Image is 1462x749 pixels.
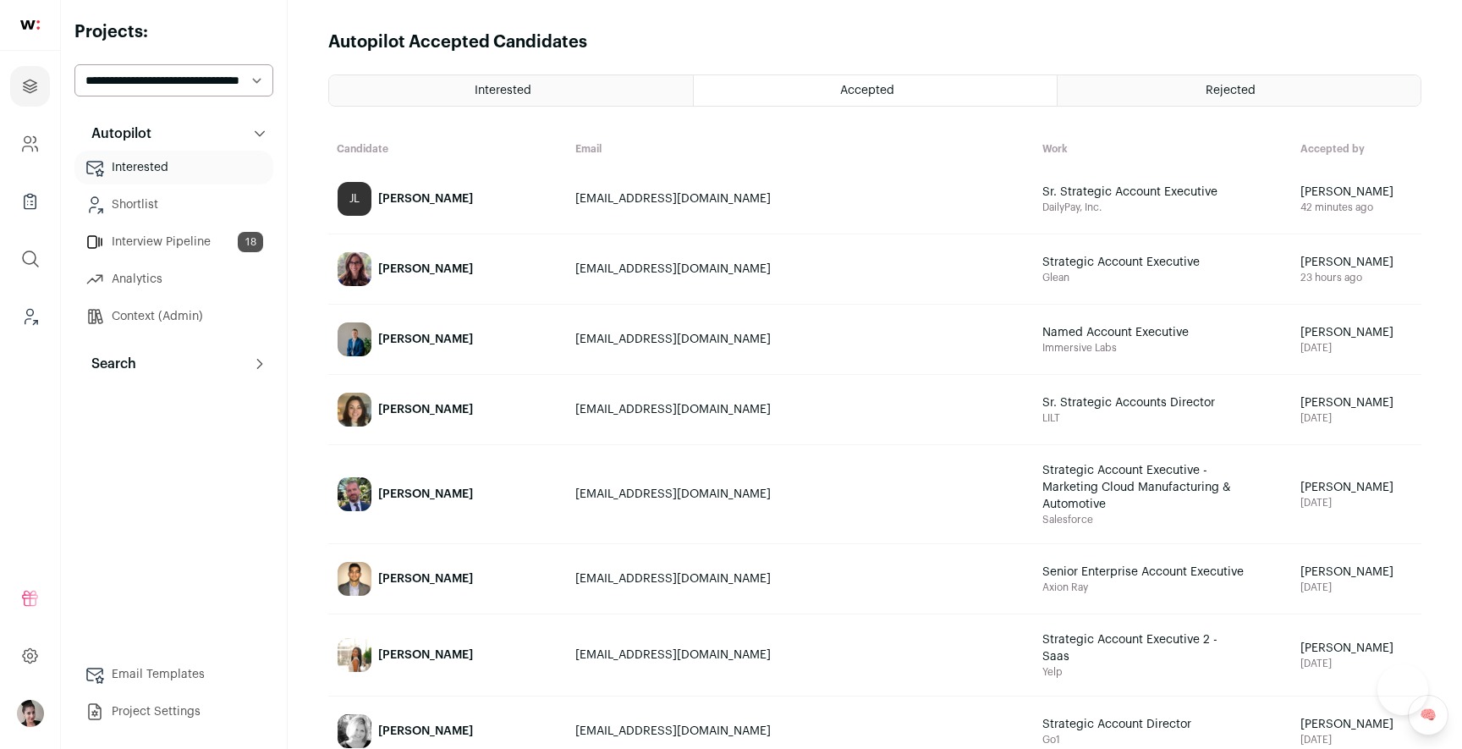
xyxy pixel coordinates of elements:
[238,232,263,252] span: 18
[74,151,273,184] a: Interested
[575,331,1026,348] div: [EMAIL_ADDRESS][DOMAIN_NAME]
[1300,581,1413,594] span: [DATE]
[338,714,371,748] img: 37f79dc348984b446512e6acc7ed65bbb2a470dfeac39099968974119e21f440
[1206,85,1256,96] span: Rejected
[338,182,371,216] div: JL
[1042,716,1245,733] span: Strategic Account Director
[1042,462,1245,513] span: Strategic Account Executive - Marketing Cloud Manufacturing & Automotive
[74,20,273,44] h2: Projects:
[1300,640,1413,657] span: [PERSON_NAME]
[1034,134,1292,164] th: Work
[328,134,567,164] th: Candidate
[1042,733,1283,746] span: Go1
[338,393,371,427] img: f650cbee1e6f5556035e70f157d7983f1851486880529da02a1ea569c7cea079
[378,647,473,664] div: [PERSON_NAME]
[1042,271,1283,284] span: Glean
[20,20,40,30] img: wellfound-shorthand-0d5821cbd27db2630d0214b213865d53afaa358527fdda9d0ea32b1df1b89c2c.svg
[1300,716,1413,733] span: [PERSON_NAME]
[1042,184,1245,201] span: Sr. Strategic Account Executive
[378,723,473,740] div: [PERSON_NAME]
[329,235,566,303] a: [PERSON_NAME]
[1377,664,1428,715] iframe: Toggle Customer Support
[81,354,136,374] p: Search
[1042,324,1245,341] span: Named Account Executive
[81,124,151,144] p: Autopilot
[378,261,473,278] div: [PERSON_NAME]
[1300,324,1413,341] span: [PERSON_NAME]
[378,401,473,418] div: [PERSON_NAME]
[567,134,1035,164] th: Email
[74,188,273,222] a: Shortlist
[1300,479,1413,496] span: [PERSON_NAME]
[378,570,473,587] div: [PERSON_NAME]
[329,446,566,542] a: [PERSON_NAME]
[74,262,273,296] a: Analytics
[1042,394,1245,411] span: Sr. Strategic Accounts Director
[1058,75,1421,106] a: Rejected
[1042,254,1245,271] span: Strategic Account Executive
[575,401,1026,418] div: [EMAIL_ADDRESS][DOMAIN_NAME]
[338,562,371,596] img: d77bedc35c91e7e352905d858d8d848fc9af57b0371ef861e1d158359a4d2dd1
[329,376,566,443] a: [PERSON_NAME]
[1042,341,1283,355] span: Immersive Labs
[475,85,531,96] span: Interested
[329,545,566,613] a: [PERSON_NAME]
[329,306,566,373] a: [PERSON_NAME]
[1300,341,1413,355] span: [DATE]
[1042,665,1283,679] span: Yelp
[378,486,473,503] div: [PERSON_NAME]
[1042,564,1245,581] span: Senior Enterprise Account Executive
[1300,496,1413,509] span: [DATE]
[1300,411,1413,425] span: [DATE]
[1300,254,1413,271] span: [PERSON_NAME]
[575,647,1026,664] div: [EMAIL_ADDRESS][DOMAIN_NAME]
[338,322,371,356] img: 20fa5047a0e2282e10b9701c7de79f94d6272ae17b5daa218c8d4bed9c2f2332.jpg
[1042,581,1283,594] span: Axion Ray
[329,615,566,695] a: [PERSON_NAME]
[575,190,1026,207] div: [EMAIL_ADDRESS][DOMAIN_NAME]
[575,723,1026,740] div: [EMAIL_ADDRESS][DOMAIN_NAME]
[1042,513,1283,526] span: Salesforce
[338,477,371,511] img: 019e47bd1038908eaf144b15020ef5ed1234fbf78fa67553e608e245ba3db455.jpg
[1042,201,1283,214] span: DailyPay, Inc.
[74,225,273,259] a: Interview Pipeline18
[1300,184,1413,201] span: [PERSON_NAME]
[10,181,50,222] a: Company Lists
[328,30,587,54] h1: Autopilot Accepted Candidates
[575,570,1026,587] div: [EMAIL_ADDRESS][DOMAIN_NAME]
[840,85,894,96] span: Accepted
[1042,631,1245,665] span: Strategic Account Executive 2 - Saas
[74,300,273,333] a: Context (Admin)
[338,252,371,286] img: 66373845e74781e81cc77efc7406fd0865bb152ac7166ce4801baceecf4b85ba.jpg
[10,66,50,107] a: Projects
[17,700,44,727] button: Open dropdown
[1300,733,1413,746] span: [DATE]
[10,296,50,337] a: Leads (Backoffice)
[1300,657,1413,670] span: [DATE]
[378,190,473,207] div: [PERSON_NAME]
[575,486,1026,503] div: [EMAIL_ADDRESS][DOMAIN_NAME]
[1042,411,1283,425] span: LILT
[10,124,50,164] a: Company and ATS Settings
[74,658,273,691] a: Email Templates
[1292,134,1421,164] th: Accepted by
[1300,271,1413,284] span: 23 hours ago
[74,347,273,381] button: Search
[329,165,566,233] a: JL [PERSON_NAME]
[17,700,44,727] img: 8072482-medium_jpg
[1300,564,1413,581] span: [PERSON_NAME]
[338,638,371,672] img: 136fcaa32878ed94d529dce4295b13c3c0d3bc6af840fd74471c5daad3e279b4.jpg
[1300,201,1413,214] span: 42 minutes ago
[1408,695,1448,735] a: 🧠
[74,117,273,151] button: Autopilot
[575,261,1026,278] div: [EMAIL_ADDRESS][DOMAIN_NAME]
[74,695,273,729] a: Project Settings
[329,75,693,106] a: Interested
[378,331,473,348] div: [PERSON_NAME]
[1300,394,1413,411] span: [PERSON_NAME]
